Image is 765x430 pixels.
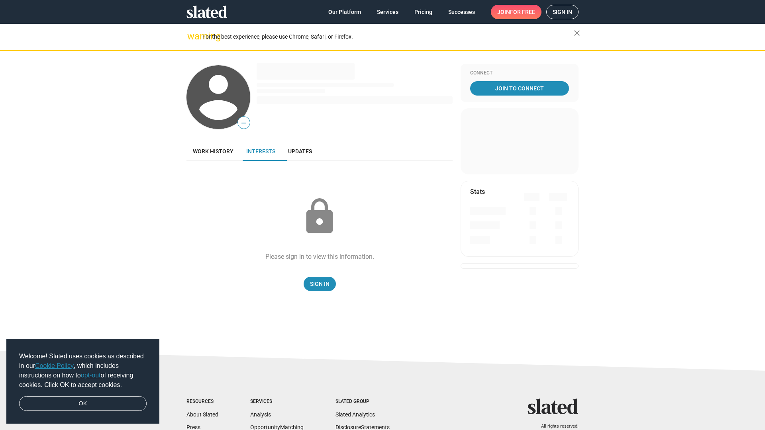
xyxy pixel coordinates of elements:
a: dismiss cookie message [19,396,147,411]
a: Services [371,5,405,19]
div: cookieconsent [6,339,159,424]
a: Sign In [304,277,336,291]
a: Sign in [546,5,579,19]
span: Sign In [310,277,330,291]
a: Joinfor free [491,5,541,19]
span: Sign in [553,5,572,19]
span: Interests [246,148,275,154]
a: About Slated [186,411,218,418]
span: Join [497,5,535,19]
span: Our Platform [328,5,361,19]
span: Services [377,5,398,19]
span: for free [510,5,535,19]
a: Our Platform [322,5,367,19]
mat-icon: warning [187,31,197,41]
div: Slated Group [335,399,390,405]
a: Cookie Policy [35,362,74,369]
div: For the best experience, please use Chrome, Safari, or Firefox. [202,31,574,42]
mat-card-title: Stats [470,188,485,196]
a: Successes [442,5,481,19]
div: Please sign in to view this information. [265,252,374,261]
span: Work history [193,148,233,154]
div: Connect [470,70,569,76]
div: Services [250,399,304,405]
span: Pricing [414,5,432,19]
a: Interests [240,142,282,161]
span: Successes [448,5,475,19]
span: Join To Connect [472,81,567,96]
a: Updates [282,142,318,161]
mat-icon: lock [300,197,339,236]
a: opt-out [81,372,101,379]
a: Analysis [250,411,271,418]
a: Pricing [408,5,439,19]
div: Resources [186,399,218,405]
span: — [238,118,250,128]
mat-icon: close [572,28,582,38]
a: Slated Analytics [335,411,375,418]
a: Work history [186,142,240,161]
span: Welcome! Slated uses cookies as described in our , which includes instructions on how to of recei... [19,352,147,390]
span: Updates [288,148,312,154]
a: Join To Connect [470,81,569,96]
